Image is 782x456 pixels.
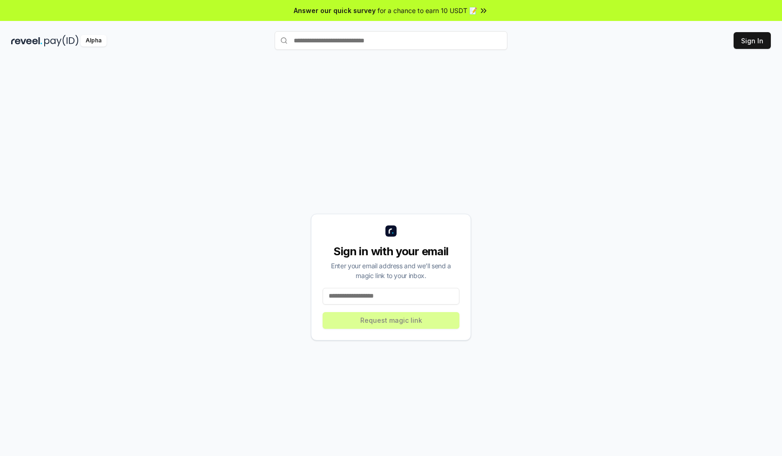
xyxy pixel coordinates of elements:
[323,244,459,259] div: Sign in with your email
[81,35,107,47] div: Alpha
[323,261,459,280] div: Enter your email address and we’ll send a magic link to your inbox.
[44,35,79,47] img: pay_id
[385,225,397,237] img: logo_small
[734,32,771,49] button: Sign In
[294,6,376,15] span: Answer our quick survey
[11,35,42,47] img: reveel_dark
[378,6,477,15] span: for a chance to earn 10 USDT 📝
